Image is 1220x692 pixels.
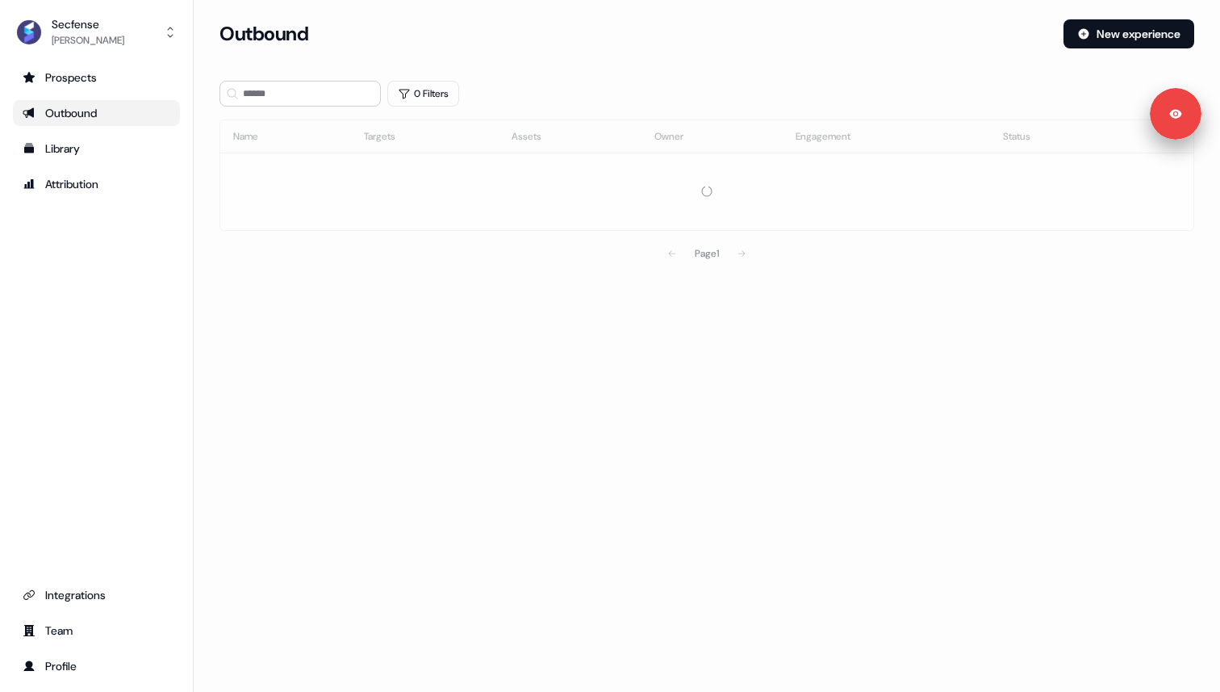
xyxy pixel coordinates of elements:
[13,136,180,161] a: Go to templates
[13,13,180,52] button: Secfense[PERSON_NAME]
[23,587,170,603] div: Integrations
[13,618,180,644] a: Go to team
[23,176,170,192] div: Attribution
[23,140,170,157] div: Library
[13,65,180,90] a: Go to prospects
[13,653,180,679] a: Go to profile
[52,16,124,32] div: Secfense
[219,22,308,46] h3: Outbound
[13,171,180,197] a: Go to attribution
[387,81,459,107] button: 0 Filters
[23,69,170,86] div: Prospects
[23,658,170,674] div: Profile
[23,623,170,639] div: Team
[52,32,124,48] div: [PERSON_NAME]
[13,100,180,126] a: Go to outbound experience
[23,105,170,121] div: Outbound
[1063,19,1194,48] button: New experience
[13,582,180,608] a: Go to integrations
